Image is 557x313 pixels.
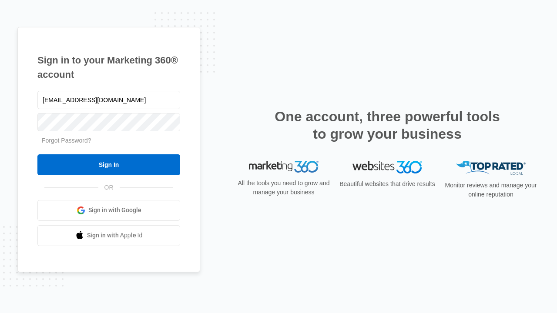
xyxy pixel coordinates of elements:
[37,53,180,82] h1: Sign in to your Marketing 360® account
[42,137,91,144] a: Forgot Password?
[235,179,332,197] p: All the tools you need to grow and manage your business
[249,161,319,173] img: Marketing 360
[272,108,503,143] h2: One account, three powerful tools to grow your business
[98,183,120,192] span: OR
[37,91,180,109] input: Email
[456,161,526,175] img: Top Rated Local
[37,200,180,221] a: Sign in with Google
[37,154,180,175] input: Sign In
[352,161,422,173] img: Websites 360
[339,180,436,189] p: Beautiful websites that drive results
[88,206,141,215] span: Sign in with Google
[37,225,180,246] a: Sign in with Apple Id
[87,231,143,240] span: Sign in with Apple Id
[442,181,540,199] p: Monitor reviews and manage your online reputation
